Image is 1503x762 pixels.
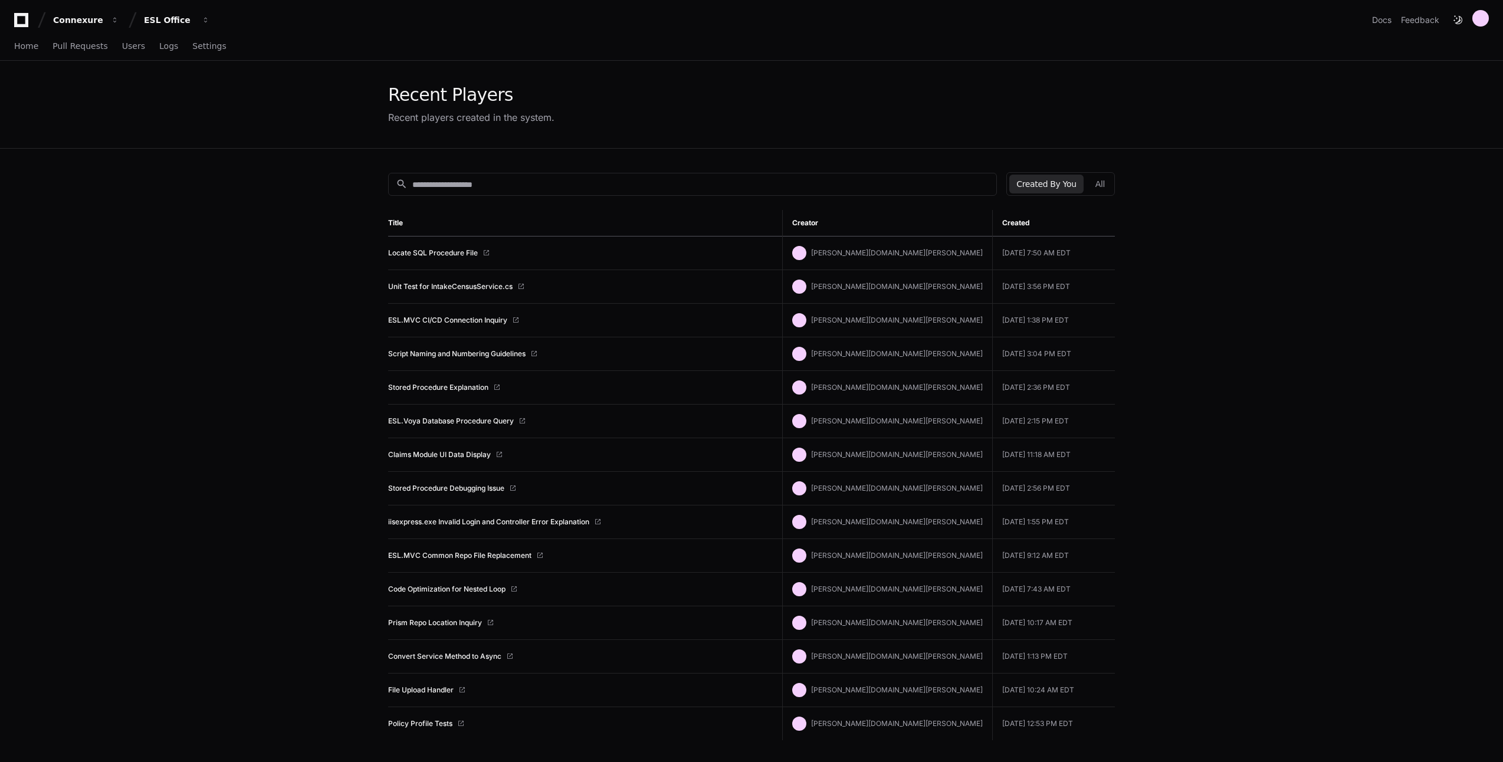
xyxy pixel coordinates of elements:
[48,9,124,31] button: Connexure
[388,517,589,527] a: iisexpress.exe Invalid Login and Controller Error Explanation
[396,178,408,190] mat-icon: search
[811,349,983,358] span: [PERSON_NAME][DOMAIN_NAME][PERSON_NAME]
[992,337,1115,371] td: [DATE] 3:04 PM EDT
[139,9,215,31] button: ESL Office
[192,42,226,50] span: Settings
[811,517,983,526] span: [PERSON_NAME][DOMAIN_NAME][PERSON_NAME]
[811,551,983,560] span: [PERSON_NAME][DOMAIN_NAME][PERSON_NAME]
[992,472,1115,505] td: [DATE] 2:56 PM EDT
[992,505,1115,539] td: [DATE] 1:55 PM EDT
[388,551,531,560] a: ESL.MVC Common Repo File Replacement
[159,33,178,60] a: Logs
[992,606,1115,640] td: [DATE] 10:17 AM EDT
[992,304,1115,337] td: [DATE] 1:38 PM EDT
[811,248,983,257] span: [PERSON_NAME][DOMAIN_NAME][PERSON_NAME]
[1372,14,1392,26] a: Docs
[992,210,1115,237] th: Created
[388,652,501,661] a: Convert Service Method to Async
[122,42,145,50] span: Users
[811,584,983,593] span: [PERSON_NAME][DOMAIN_NAME][PERSON_NAME]
[811,450,983,459] span: [PERSON_NAME][DOMAIN_NAME][PERSON_NAME]
[388,248,478,258] a: Locate SQL Procedure File
[159,42,178,50] span: Logs
[192,33,226,60] a: Settings
[992,438,1115,472] td: [DATE] 11:18 AM EDT
[811,685,983,694] span: [PERSON_NAME][DOMAIN_NAME][PERSON_NAME]
[992,539,1115,573] td: [DATE] 9:12 AM EDT
[1401,14,1439,26] button: Feedback
[388,210,782,237] th: Title
[811,652,983,661] span: [PERSON_NAME][DOMAIN_NAME][PERSON_NAME]
[388,84,554,106] div: Recent Players
[992,573,1115,606] td: [DATE] 7:43 AM EDT
[992,674,1115,707] td: [DATE] 10:24 AM EDT
[388,110,554,124] div: Recent players created in the system.
[811,282,983,291] span: [PERSON_NAME][DOMAIN_NAME][PERSON_NAME]
[52,42,107,50] span: Pull Requests
[388,316,507,325] a: ESL.MVC CI/CD Connection Inquiry
[388,685,454,695] a: File Upload Handler
[782,210,992,237] th: Creator
[811,618,983,627] span: [PERSON_NAME][DOMAIN_NAME][PERSON_NAME]
[388,349,526,359] a: Script Naming and Numbering Guidelines
[992,707,1115,741] td: [DATE] 12:53 PM EDT
[388,416,514,426] a: ESL.Voya Database Procedure Query
[992,270,1115,304] td: [DATE] 3:56 PM EDT
[811,383,983,392] span: [PERSON_NAME][DOMAIN_NAME][PERSON_NAME]
[992,405,1115,438] td: [DATE] 2:15 PM EDT
[388,618,482,628] a: Prism Repo Location Inquiry
[388,484,504,493] a: Stored Procedure Debugging Issue
[53,14,104,26] div: Connexure
[14,42,38,50] span: Home
[811,719,983,728] span: [PERSON_NAME][DOMAIN_NAME][PERSON_NAME]
[388,584,506,594] a: Code Optimization for Nested Loop
[811,484,983,492] span: [PERSON_NAME][DOMAIN_NAME][PERSON_NAME]
[388,282,513,291] a: Unit Test for IntakeCensusService.cs
[52,33,107,60] a: Pull Requests
[992,237,1115,270] td: [DATE] 7:50 AM EDT
[14,33,38,60] a: Home
[1009,175,1083,193] button: Created By You
[388,383,488,392] a: Stored Procedure Explanation
[388,719,452,728] a: Policy Profile Tests
[811,316,983,324] span: [PERSON_NAME][DOMAIN_NAME][PERSON_NAME]
[992,640,1115,674] td: [DATE] 1:13 PM EDT
[992,371,1115,405] td: [DATE] 2:36 PM EDT
[1088,175,1112,193] button: All
[811,416,983,425] span: [PERSON_NAME][DOMAIN_NAME][PERSON_NAME]
[122,33,145,60] a: Users
[144,14,195,26] div: ESL Office
[388,450,491,459] a: Claims Module UI Data Display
